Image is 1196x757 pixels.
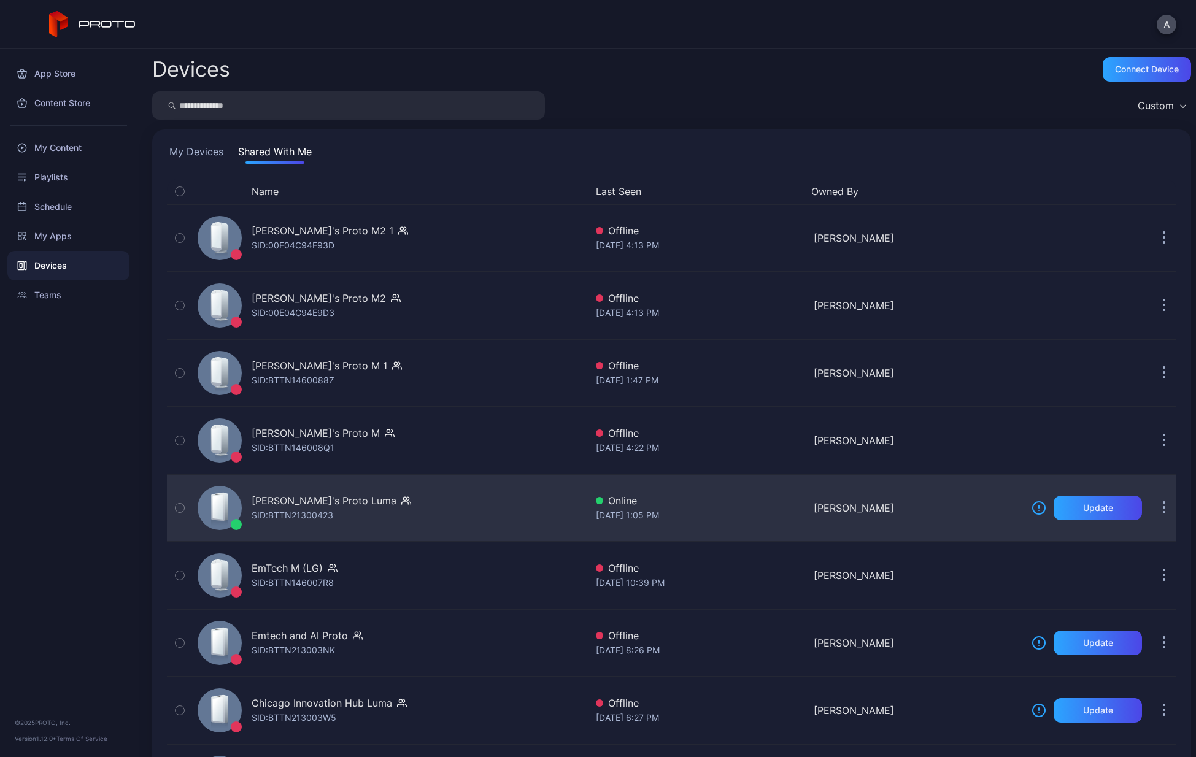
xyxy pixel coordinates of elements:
[252,426,380,440] div: [PERSON_NAME]'s Proto M
[252,508,333,523] div: SID: BTTN21300423
[1083,503,1113,513] div: Update
[596,575,804,590] div: [DATE] 10:39 PM
[596,238,804,253] div: [DATE] 4:13 PM
[252,440,334,455] div: SID: BTTN146008Q1
[1054,698,1142,723] button: Update
[252,358,387,373] div: [PERSON_NAME]'s Proto M 1
[596,696,804,710] div: Offline
[596,643,804,658] div: [DATE] 8:26 PM
[596,184,801,199] button: Last Seen
[596,305,804,320] div: [DATE] 4:13 PM
[252,696,392,710] div: Chicago Innovation Hub Luma
[252,238,334,253] div: SID: 00E04C94E93D
[167,144,226,164] button: My Devices
[596,373,804,388] div: [DATE] 1:47 PM
[252,628,348,643] div: Emtech and AI Proto
[7,192,129,221] a: Schedule
[596,710,804,725] div: [DATE] 6:27 PM
[1103,57,1191,82] button: Connect device
[811,184,1017,199] button: Owned By
[814,433,1022,448] div: [PERSON_NAME]
[814,366,1022,380] div: [PERSON_NAME]
[1152,184,1176,199] div: Options
[596,508,804,523] div: [DATE] 1:05 PM
[56,735,107,742] a: Terms Of Service
[1027,184,1137,199] div: Update Device
[7,280,129,310] a: Teams
[814,703,1022,718] div: [PERSON_NAME]
[236,144,314,164] button: Shared With Me
[252,575,334,590] div: SID: BTTN146007R8
[252,561,323,575] div: EmTech M (LG)
[7,59,129,88] a: App Store
[814,568,1022,583] div: [PERSON_NAME]
[1115,64,1179,74] div: Connect device
[7,133,129,163] a: My Content
[596,561,804,575] div: Offline
[252,710,336,725] div: SID: BTTN213003W5
[7,163,129,192] a: Playlists
[596,358,804,373] div: Offline
[1054,631,1142,655] button: Update
[252,643,335,658] div: SID: BTTN213003NK
[7,88,129,118] a: Content Store
[1083,705,1113,715] div: Update
[596,628,804,643] div: Offline
[596,493,804,508] div: Online
[15,735,56,742] span: Version 1.12.0 •
[152,58,230,80] h2: Devices
[1083,638,1113,648] div: Update
[596,440,804,455] div: [DATE] 4:22 PM
[596,223,804,238] div: Offline
[814,298,1022,313] div: [PERSON_NAME]
[15,718,122,728] div: © 2025 PROTO, Inc.
[1138,99,1174,112] div: Custom
[7,221,129,251] a: My Apps
[252,373,334,388] div: SID: BTTN1460088Z
[252,184,279,199] button: Name
[814,501,1022,515] div: [PERSON_NAME]
[596,291,804,305] div: Offline
[252,305,334,320] div: SID: 00E04C94E9D3
[1132,91,1191,120] button: Custom
[252,493,396,508] div: [PERSON_NAME]'s Proto Luma
[814,231,1022,245] div: [PERSON_NAME]
[814,636,1022,650] div: [PERSON_NAME]
[7,251,129,280] a: Devices
[252,291,386,305] div: [PERSON_NAME]'s Proto M2
[1054,496,1142,520] button: Update
[1157,15,1176,34] button: A
[252,223,393,238] div: [PERSON_NAME]'s Proto M2 1
[596,426,804,440] div: Offline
